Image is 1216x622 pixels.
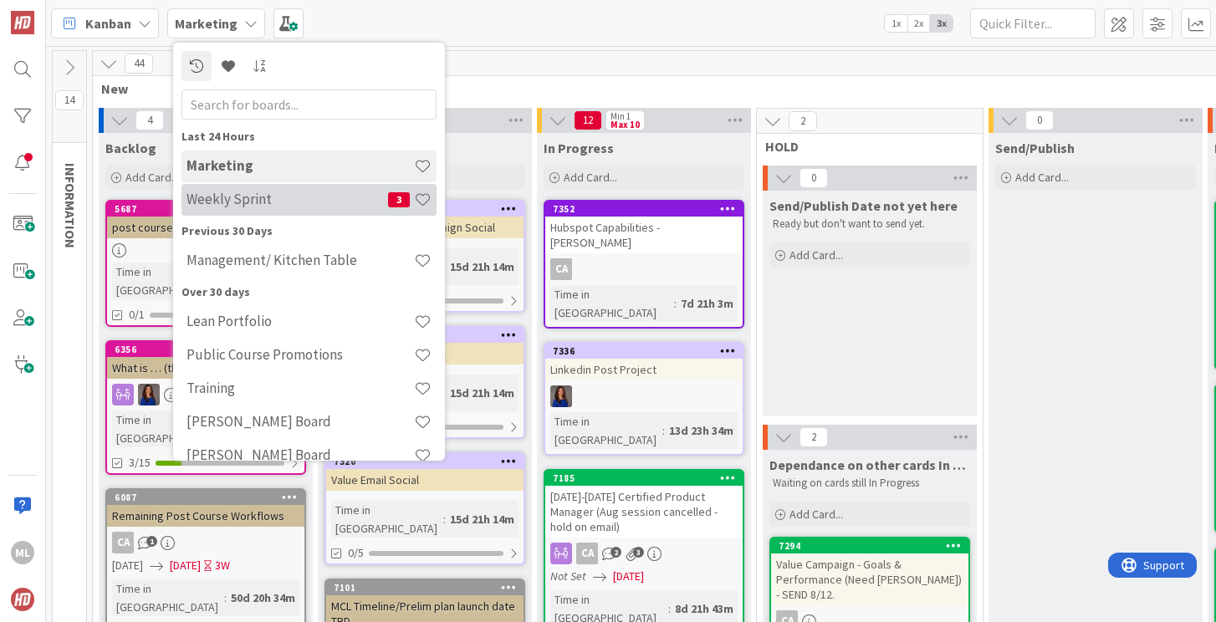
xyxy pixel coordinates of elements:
div: 8d 21h 43m [671,599,738,618]
div: Time in [GEOGRAPHIC_DATA] [112,410,224,447]
div: 7336 [545,344,743,359]
div: Min 1 [611,112,631,120]
span: Add Card... [125,170,179,185]
span: 3x [930,15,953,32]
div: 6356 [107,342,304,357]
div: Hubspot Capabilities - [PERSON_NAME] [545,217,743,253]
div: 5687 [107,201,304,217]
div: 7294Value Campaign - Goals & Performance (Need [PERSON_NAME]) - SEND 8/12. [771,538,968,605]
div: 7294 [771,538,968,553]
span: 14 [55,90,84,110]
span: [DATE] [112,557,143,574]
a: 5687post course videos (short and long)Time in [GEOGRAPHIC_DATA]:50d 20h 35m0/1 [105,200,306,327]
div: CA [112,532,134,553]
div: 7185 [545,471,743,486]
h4: [PERSON_NAME] Board [186,446,414,463]
span: : [224,589,227,607]
div: Remaining Post Course Workflows [107,505,304,527]
div: Time in [GEOGRAPHIC_DATA] [550,412,662,449]
div: 7336 [553,345,743,357]
span: HOLD [765,138,962,155]
span: : [668,599,671,618]
div: 6087 [115,492,304,503]
input: Search for boards... [181,89,437,120]
div: Linkedin Post Project [545,359,743,380]
img: SL [138,384,160,405]
img: Visit kanbanzone.com [11,11,34,34]
div: [DATE]-[DATE] Certified Product Manager (Aug session cancelled - hold on email) [545,486,743,538]
span: 12 [574,110,602,130]
div: post course videos (short and long) [107,217,304,238]
h4: Public Course Promotions [186,346,414,363]
div: SL [107,384,304,405]
div: Value Campaign - Goals & Performance (Need [PERSON_NAME]) - SEND 8/12. [771,553,968,605]
div: 7101 [326,580,524,595]
div: 7185[DATE]-[DATE] Certified Product Manager (Aug session cancelled - hold on email) [545,471,743,538]
div: ML [11,541,34,564]
div: 6087 [107,490,304,505]
h4: [PERSON_NAME] Board [186,413,414,430]
b: Marketing [175,15,238,32]
div: 7294 [779,540,968,552]
span: 0 [800,168,828,188]
div: 7352 [545,201,743,217]
span: 2 [800,427,828,447]
div: 7320Value Email Social [326,454,524,491]
span: Kanban [85,13,131,33]
span: Send/Publish Date not yet here [769,197,958,214]
div: Time in [GEOGRAPHIC_DATA] [112,263,224,299]
p: Ready but don't want to send yet. [773,217,967,231]
div: 5687 [115,203,304,215]
span: 0/1 [129,306,145,324]
span: Dependance on other cards In progress [769,456,970,473]
span: INFORMATION [62,163,79,248]
div: SL [545,385,743,407]
div: 7320 [326,454,524,469]
span: 3 [388,192,410,207]
span: Add Card... [789,507,843,522]
span: 1x [885,15,907,32]
span: : [662,421,665,440]
span: 4 [135,110,164,130]
div: 15d 21h 14m [446,384,519,402]
div: 7d 21h 3m [677,294,738,313]
div: Previous 30 Days [181,222,437,240]
div: 6356What is … (the classes) - VIDEOS [107,342,304,379]
div: 15d 21h 14m [446,510,519,528]
i: Not Set [550,568,586,584]
h4: Lean Portfolio [186,313,414,329]
h4: Management/ Kitchen Table [186,252,414,268]
h4: Marketing [186,157,414,174]
div: CA [550,258,572,280]
span: 0/5 [348,544,364,562]
span: Add Card... [789,247,843,263]
div: Time in [GEOGRAPHIC_DATA] [112,579,224,616]
span: 0 [1025,110,1054,130]
div: 7101 [334,582,524,594]
div: Time in [GEOGRAPHIC_DATA] [550,285,674,322]
div: CA [576,543,598,564]
span: Support [35,3,76,23]
div: What is … (the classes) - VIDEOS [107,357,304,379]
span: 2 [611,547,621,558]
div: 6087Remaining Post Course Workflows [107,490,304,527]
span: 3 [633,547,644,558]
span: In Progress [544,140,614,156]
span: Add Card... [1015,170,1069,185]
span: 2x [907,15,930,32]
span: Send/Publish [995,140,1075,156]
a: 7320Value Email SocialTime in [GEOGRAPHIC_DATA]:15d 21h 14m0/5 [324,452,525,565]
span: [DATE] [613,568,644,585]
a: 6356What is … (the classes) - VIDEOSSLTime in [GEOGRAPHIC_DATA]:50d 20h 35m3/15 [105,340,306,475]
input: Quick Filter... [970,8,1096,38]
h4: Weekly Sprint [186,191,388,207]
a: 7352Hubspot Capabilities - [PERSON_NAME]CATime in [GEOGRAPHIC_DATA]:7d 21h 3m [544,200,744,329]
img: avatar [11,588,34,611]
h4: Training [186,380,414,396]
div: 7185 [553,472,743,484]
div: CA [107,532,304,553]
span: 1 [146,536,157,547]
span: 2 [789,111,817,131]
span: 44 [125,54,153,74]
div: 6356 [115,344,304,355]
